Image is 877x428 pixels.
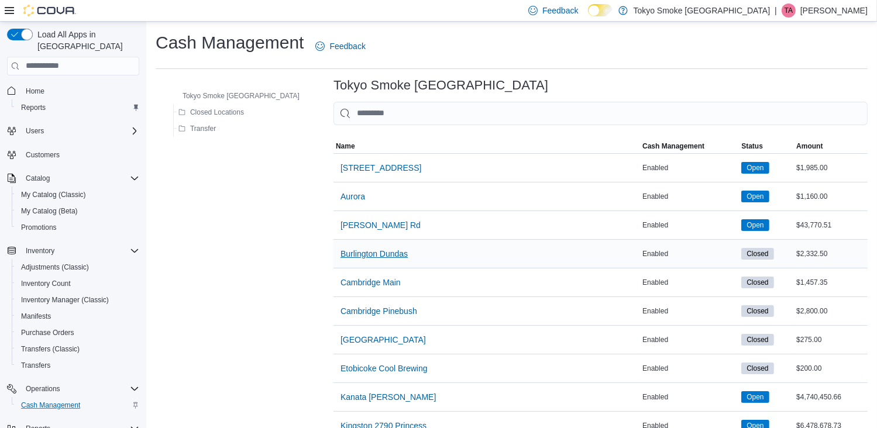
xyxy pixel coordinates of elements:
span: My Catalog (Classic) [16,188,139,202]
span: Inventory [21,244,139,258]
a: Customers [21,148,64,162]
div: Enabled [640,333,739,347]
span: Transfer [190,124,216,133]
span: Manifests [16,309,139,323]
a: Home [21,84,49,98]
span: Aurora [341,191,365,202]
a: Transfers (Classic) [16,342,84,356]
a: Inventory Count [16,277,75,291]
span: Tokyo Smoke [GEOGRAPHIC_DATA] [183,91,300,101]
button: Cambridge Main [336,271,405,294]
button: Inventory Manager (Classic) [12,292,144,308]
span: Inventory [26,246,54,256]
span: Catalog [21,171,139,185]
div: $43,770.51 [794,218,868,232]
div: $200.00 [794,361,868,375]
span: Operations [21,382,139,396]
button: Users [21,124,49,138]
button: Cash Management [12,397,144,413]
div: Enabled [640,218,739,232]
button: Transfers (Classic) [12,341,144,357]
span: Home [21,84,139,98]
h3: Tokyo Smoke [GEOGRAPHIC_DATA] [333,78,548,92]
span: Load All Apps in [GEOGRAPHIC_DATA] [33,29,139,52]
button: Home [2,82,144,99]
button: Purchase Orders [12,325,144,341]
button: Promotions [12,219,144,236]
span: Feedback [329,40,365,52]
a: My Catalog (Classic) [16,188,91,202]
a: Inventory Manager (Classic) [16,293,114,307]
span: Amount [796,141,823,151]
div: Enabled [640,304,739,318]
a: Adjustments (Classic) [16,260,94,274]
button: Inventory [2,243,144,259]
p: Tokyo Smoke [GEOGRAPHIC_DATA] [634,4,771,18]
span: Catalog [26,174,50,183]
button: Reports [12,99,144,116]
button: [STREET_ADDRESS] [336,156,426,180]
button: Transfers [12,357,144,374]
p: | [775,4,777,18]
span: My Catalog (Beta) [16,204,139,218]
button: Cash Management [640,139,739,153]
span: Transfers [16,358,139,372]
span: Open [747,220,763,230]
span: Cash Management [16,398,139,412]
span: Customers [26,150,60,160]
span: Purchase Orders [16,326,139,340]
div: $2,800.00 [794,304,868,318]
a: Transfers [16,358,55,372]
button: My Catalog (Beta) [12,203,144,219]
div: $2,332.50 [794,247,868,261]
span: Cash Management [642,141,704,151]
span: Transfers [21,361,50,370]
a: Manifests [16,309,56,323]
span: Inventory Count [21,279,71,288]
span: Cash Management [21,401,80,410]
a: Reports [16,101,50,115]
button: Catalog [21,171,54,185]
span: Status [741,141,763,151]
span: My Catalog (Classic) [21,190,86,199]
span: Closed [747,277,768,288]
span: Cambridge Pinebush [341,305,417,317]
span: Closed Locations [190,108,244,117]
span: Manifests [21,312,51,321]
button: Inventory [21,244,59,258]
button: Users [2,123,144,139]
span: Reports [16,101,139,115]
span: Open [747,392,763,402]
span: [GEOGRAPHIC_DATA] [341,334,426,346]
span: Closed [741,248,773,260]
button: Status [739,139,794,153]
span: [PERSON_NAME] Rd [341,219,421,231]
div: Enabled [640,189,739,203]
a: My Catalog (Beta) [16,204,82,218]
div: Enabled [640,275,739,289]
button: Inventory Count [12,275,144,292]
span: Open [747,191,763,202]
span: Open [747,163,763,173]
button: Catalog [2,170,144,187]
span: Open [741,391,769,403]
span: Open [741,191,769,202]
a: Feedback [311,34,370,58]
div: $1,457.35 [794,275,868,289]
span: Adjustments (Classic) [21,263,89,272]
div: Enabled [640,247,739,261]
div: Tina Alaouze [782,4,796,18]
span: Name [336,141,355,151]
span: Customers [21,147,139,162]
button: Name [333,139,640,153]
a: Purchase Orders [16,326,79,340]
span: Kanata [PERSON_NAME] [341,391,436,403]
h1: Cash Management [156,31,304,54]
img: Cova [23,5,76,16]
button: Tokyo Smoke [GEOGRAPHIC_DATA] [166,89,304,103]
span: Open [741,219,769,231]
input: This is a search bar. As you type, the results lower in the page will automatically filter. [333,102,868,125]
span: [STREET_ADDRESS] [341,162,421,174]
span: Inventory Count [16,277,139,291]
button: Closed Locations [174,105,249,119]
